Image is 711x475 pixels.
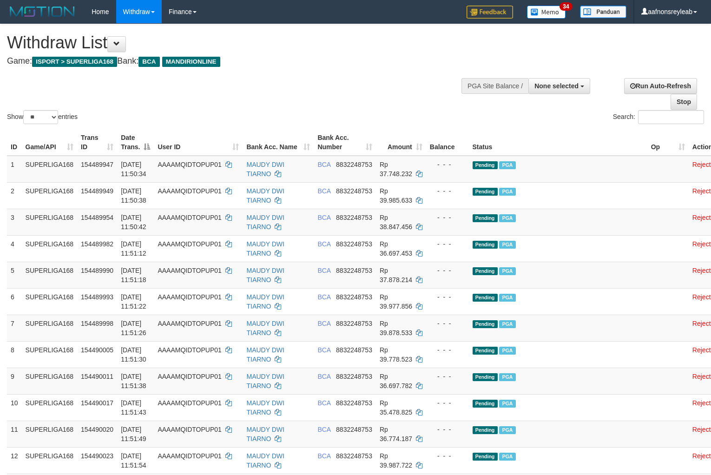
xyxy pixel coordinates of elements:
[7,447,22,474] td: 12
[380,267,412,284] span: Rp 37.878.214
[81,399,113,407] span: 154490017
[22,129,78,156] th: Game/API: activate to sort column ascending
[336,214,372,221] span: Copy 8832248753 to clipboard
[336,452,372,460] span: Copy 8832248753 to clipboard
[499,294,515,302] span: Marked by aafmaster
[158,187,221,195] span: AAAAMQIDTOPUP01
[81,161,113,168] span: 154489947
[473,320,498,328] span: Pending
[138,57,159,67] span: BCA
[246,240,284,257] a: MAUDY DWI TIARNO
[22,447,78,474] td: SUPERLIGA168
[7,262,22,288] td: 5
[317,240,330,248] span: BCA
[158,373,221,380] span: AAAAMQIDTOPUP01
[336,161,372,168] span: Copy 8832248753 to clipboard
[158,214,221,221] span: AAAAMQIDTOPUP01
[81,240,113,248] span: 154489982
[7,315,22,341] td: 7
[638,110,704,124] input: Search:
[7,33,465,52] h1: Withdraw List
[158,452,221,460] span: AAAAMQIDTOPUP01
[246,373,284,389] a: MAUDY DWI TIARNO
[81,452,113,460] span: 154490023
[22,209,78,235] td: SUPERLIGA168
[7,394,22,421] td: 10
[336,426,372,433] span: Copy 8832248753 to clipboard
[336,240,372,248] span: Copy 8832248753 to clipboard
[317,373,330,380] span: BCA
[380,293,412,310] span: Rp 39.977.856
[22,288,78,315] td: SUPERLIGA168
[317,426,330,433] span: BCA
[473,453,498,461] span: Pending
[692,426,711,433] a: Reject
[336,346,372,354] span: Copy 8832248753 to clipboard
[499,267,515,275] span: Marked by aafmaster
[7,235,22,262] td: 4
[317,161,330,168] span: BCA
[81,214,113,221] span: 154489954
[430,372,465,381] div: - - -
[158,399,221,407] span: AAAAMQIDTOPUP01
[22,341,78,368] td: SUPERLIGA168
[647,129,689,156] th: Op: activate to sort column ascending
[467,6,513,19] img: Feedback.jpg
[527,6,566,19] img: Button%20Memo.svg
[430,213,465,222] div: - - -
[7,156,22,183] td: 1
[22,394,78,421] td: SUPERLIGA168
[380,214,412,231] span: Rp 38.847.456
[499,188,515,196] span: Marked by aafmaster
[121,293,146,310] span: [DATE] 11:51:22
[7,5,78,19] img: MOTION_logo.png
[671,94,697,110] a: Stop
[158,293,221,301] span: AAAAMQIDTOPUP01
[81,346,113,354] span: 154490005
[692,214,711,221] a: Reject
[121,240,146,257] span: [DATE] 11:51:12
[7,421,22,447] td: 11
[22,235,78,262] td: SUPERLIGA168
[121,399,146,416] span: [DATE] 11:51:43
[317,346,330,354] span: BCA
[499,453,515,461] span: Marked by aafmaster
[692,293,711,301] a: Reject
[692,240,711,248] a: Reject
[380,320,412,336] span: Rp 39.878.533
[430,425,465,434] div: - - -
[81,373,113,380] span: 154490011
[317,293,330,301] span: BCA
[121,267,146,284] span: [DATE] 11:51:18
[81,320,113,327] span: 154489998
[336,399,372,407] span: Copy 8832248753 to clipboard
[317,187,330,195] span: BCA
[246,346,284,363] a: MAUDY DWI TIARNO
[7,129,22,156] th: ID
[336,267,372,274] span: Copy 8832248753 to clipboard
[7,57,465,66] h4: Game: Bank:
[499,214,515,222] span: Marked by aafmaster
[430,345,465,355] div: - - -
[473,214,498,222] span: Pending
[154,129,243,156] th: User ID: activate to sort column ascending
[243,129,314,156] th: Bank Acc. Name: activate to sort column ascending
[430,319,465,328] div: - - -
[317,452,330,460] span: BCA
[121,214,146,231] span: [DATE] 11:50:42
[121,161,146,178] span: [DATE] 11:50:34
[376,129,426,156] th: Amount: activate to sort column ascending
[246,426,284,442] a: MAUDY DWI TIARNO
[692,320,711,327] a: Reject
[469,129,647,156] th: Status
[580,6,626,18] img: panduan.png
[117,129,154,156] th: Date Trans.: activate to sort column descending
[158,346,221,354] span: AAAAMQIDTOPUP01
[473,400,498,408] span: Pending
[246,293,284,310] a: MAUDY DWI TIARNO
[7,368,22,394] td: 9
[81,426,113,433] span: 154490020
[613,110,704,124] label: Search:
[158,161,221,168] span: AAAAMQIDTOPUP01
[692,373,711,380] a: Reject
